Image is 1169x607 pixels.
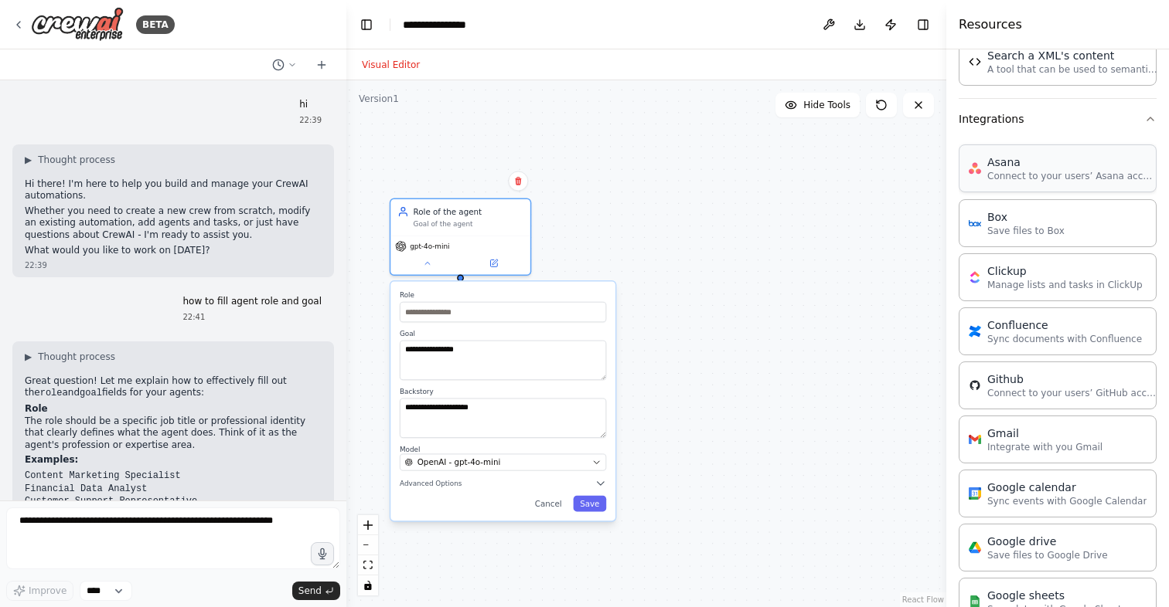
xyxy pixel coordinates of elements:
[400,454,606,471] button: OpenAI - gpt-4o-mini
[38,351,115,363] span: Thought process
[356,14,377,36] button: Hide left sidebar
[25,245,322,257] p: What would you like to work on [DATE]?
[987,209,1065,225] div: Box
[6,581,73,601] button: Improve
[25,205,322,242] p: Whether you need to create a new crew from scratch, modify an existing automation, add agents and...
[987,317,1142,333] div: Confluence
[25,154,32,166] span: ▶
[31,7,124,42] img: Logo
[959,99,1157,139] button: Integrations
[969,433,981,446] img: Gmail
[902,595,944,604] a: React Flow attribution
[508,171,528,191] button: Delete node
[987,549,1108,561] p: Save files to Google Drive
[400,290,606,300] label: Role
[969,379,981,392] img: GitHub
[969,217,981,229] img: Box
[358,515,378,535] button: zoom in
[414,219,523,229] div: Goal of the agent
[25,259,322,271] div: 22:39
[987,279,1143,291] p: Manage lists and tasks in ClickUp
[400,387,606,396] label: Backstory
[25,483,147,494] code: Financial Data Analyst
[358,515,378,595] div: React Flow controls
[400,477,606,489] button: Advanced Options
[462,256,526,270] button: Open in side panel
[400,445,606,454] label: Model
[969,271,981,283] img: ClickUp
[528,496,568,512] button: Cancel
[912,14,934,36] button: Hide right sidebar
[38,154,115,166] span: Thought process
[969,162,981,175] img: Asana
[400,479,462,488] span: Advanced Options
[987,225,1065,237] p: Save files to Box
[969,325,981,337] img: Confluence
[29,585,66,597] span: Improve
[358,535,378,555] button: zoom out
[25,351,32,363] span: ▶
[987,63,1157,76] p: A tool that can be used to semantic search a query from a XML's content.
[959,15,1022,34] h4: Resources
[309,56,334,74] button: Start a new chat
[987,534,1108,549] div: Google drive
[987,263,1143,279] div: Clickup
[182,296,322,308] p: how to fill agent role and goal
[136,15,175,34] div: BETA
[987,333,1142,345] p: Sync documents with Confluence
[403,17,482,32] nav: breadcrumb
[25,454,78,465] strong: Examples:
[299,99,322,111] p: hi
[775,93,860,117] button: Hide Tools
[25,178,322,202] p: Hi there! I'm here to help you build and manage your CrewAI automations.
[299,114,322,126] div: 22:39
[987,371,1157,387] div: Github
[414,206,523,218] div: Role of the agent
[969,56,981,68] img: XMLSearchTool
[987,495,1147,507] p: Sync events with Google Calendar
[25,154,115,166] button: ▶Thought process
[358,555,378,575] button: fit view
[25,403,48,414] strong: Role
[987,387,1157,399] p: Connect to your users’ GitHub accounts
[353,56,429,74] button: Visual Editor
[359,93,399,105] div: Version 1
[182,311,322,323] div: 22:41
[417,456,501,468] span: OpenAI - gpt-4o-mini
[573,496,606,512] button: Save
[969,541,981,554] img: Google Drive
[358,575,378,595] button: toggle interactivity
[987,48,1157,63] div: Search a XML's content
[80,388,102,398] code: goal
[400,329,606,338] label: Goal
[803,99,850,111] span: Hide Tools
[987,441,1103,453] p: Integrate with you Gmail
[987,154,1157,170] div: Asana
[25,496,197,507] code: Customer Support Representative
[987,588,1126,603] div: Google sheets
[987,170,1157,182] p: Connect to your users’ Asana accounts
[969,487,981,500] img: Google Calendar
[292,582,340,600] button: Send
[298,585,322,597] span: Send
[25,351,115,363] button: ▶Thought process
[25,375,322,400] p: Great question! Let me explain how to effectively fill out the and fields for your agents:
[311,542,334,565] button: Click to speak your automation idea
[25,470,181,481] code: Content Marketing Specialist
[987,426,1103,441] div: Gmail
[25,415,322,452] p: The role should be a specific job title or professional identity that clearly defines what the ag...
[987,480,1147,495] div: Google calendar
[410,242,449,251] span: gpt-4o-mini
[266,56,303,74] button: Switch to previous chat
[40,388,63,398] code: role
